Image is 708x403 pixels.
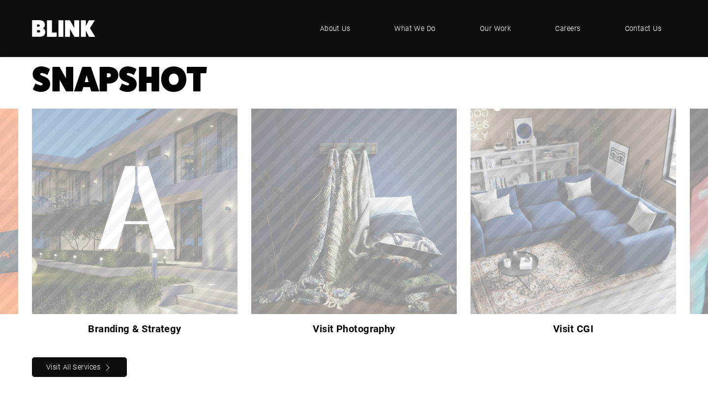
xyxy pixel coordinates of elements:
a: Visit All Services [32,357,127,377]
a: Contact Us [610,14,677,43]
span: About Us [320,23,351,34]
span: Contact Us [625,23,662,34]
h3: Visit CGI [471,321,676,336]
div: 2 of 5 [457,109,676,343]
span: Our Work [480,23,511,34]
a: About Us [305,14,365,43]
h1: Snapshot [32,64,676,95]
h3: Branding & Strategy [32,321,237,336]
span: What We Do [394,23,436,34]
a: What We Do [380,14,450,43]
a: Home [32,20,96,37]
span: Careers [555,23,580,34]
a: Our Work [465,14,526,43]
a: Careers [540,14,595,43]
nobr: Visit All Services [46,362,100,372]
div: 5 of 5 [18,109,237,343]
div: 1 of 5 [237,109,457,343]
h3: Visit Photography [251,321,457,336]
